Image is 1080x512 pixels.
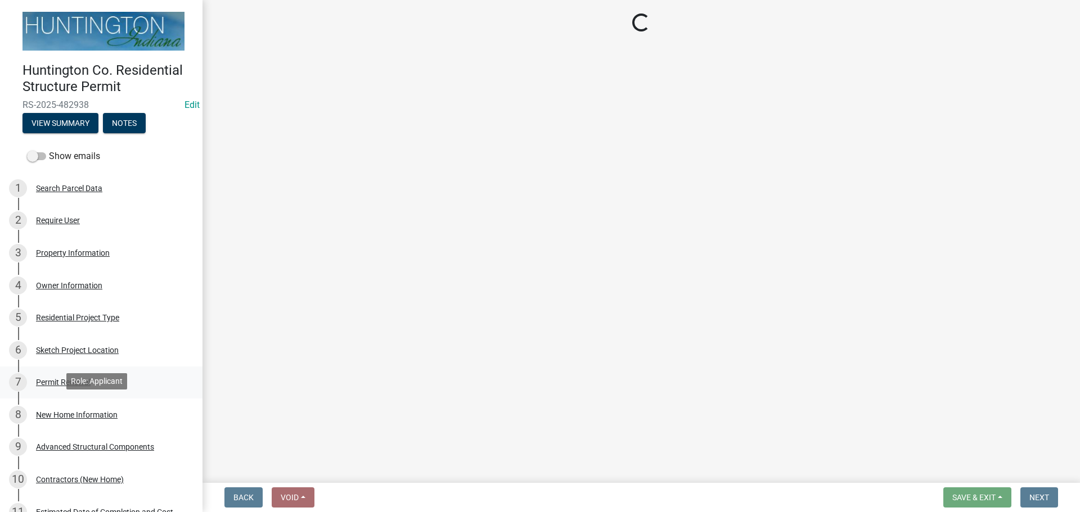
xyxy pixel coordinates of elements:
button: Void [272,487,314,508]
div: Role: Applicant [66,373,127,389]
span: Back [233,493,254,502]
div: New Home Information [36,411,118,419]
div: 1 [9,179,27,197]
div: 4 [9,277,27,294]
div: Sketch Project Location [36,346,119,354]
span: Void [281,493,299,502]
button: View Summary [22,113,98,133]
div: 8 [9,406,27,424]
button: Notes [103,113,146,133]
wm-modal-confirm: Notes [103,119,146,128]
div: Contractors (New Home) [36,475,124,483]
div: 6 [9,341,27,359]
span: Save & Exit [952,493,996,502]
h4: Huntington Co. Residential Structure Permit [22,62,193,95]
wm-modal-confirm: Edit Application Number [184,99,200,110]
span: RS-2025-482938 [22,99,180,110]
div: Residential Project Type [36,314,119,321]
div: Search Parcel Data [36,184,102,192]
button: Back [224,487,263,508]
span: Next [1029,493,1049,502]
div: 7 [9,373,27,391]
div: Permit Renewal [36,378,91,386]
button: Next [1020,487,1058,508]
div: Require User [36,216,80,224]
img: Huntington County, Indiana [22,12,184,51]
a: Edit [184,99,200,110]
div: Advanced Structural Components [36,443,154,451]
div: Property Information [36,249,110,257]
div: Owner Information [36,282,102,289]
wm-modal-confirm: Summary [22,119,98,128]
div: 9 [9,438,27,456]
label: Show emails [27,149,100,163]
div: 10 [9,470,27,488]
div: 3 [9,244,27,262]
div: 5 [9,309,27,327]
button: Save & Exit [943,487,1011,508]
div: 2 [9,211,27,229]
